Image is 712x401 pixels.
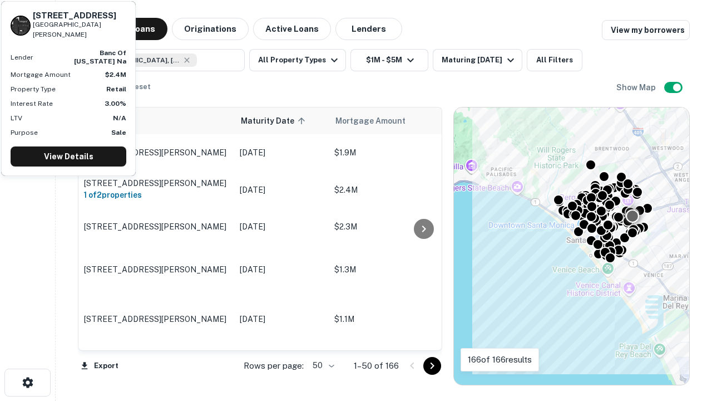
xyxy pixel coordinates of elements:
p: [STREET_ADDRESS][PERSON_NAME] [84,178,229,188]
a: View Details [11,146,126,167]
p: [STREET_ADDRESS][PERSON_NAME] [84,222,229,232]
button: Lenders [335,18,402,40]
th: Location [78,107,234,134]
p: $2.3M [334,221,446,233]
p: [STREET_ADDRESS][PERSON_NAME] [84,148,229,158]
strong: 3.00% [105,100,126,107]
button: Maturing [DATE] [433,49,522,71]
strong: Retail [106,85,126,93]
button: Reset [122,76,158,98]
h6: [STREET_ADDRESS] [33,11,126,21]
p: [STREET_ADDRESS][PERSON_NAME] [84,265,229,275]
p: Property Type [11,84,56,94]
button: $1M - $5M [350,49,428,71]
p: $1.1M [334,313,446,325]
button: Originations [172,18,249,40]
p: $2.4M [334,184,446,196]
button: Go to next page [423,357,441,375]
div: 0 0 [454,107,689,385]
div: 50 [308,358,336,374]
div: Maturing [DATE] [442,53,517,67]
p: 1–50 of 166 [354,359,399,373]
p: $1.9M [334,146,446,159]
th: Maturity Date [234,107,329,134]
p: Rows per page: [244,359,304,373]
button: Active Loans [253,18,331,40]
p: [GEOGRAPHIC_DATA][PERSON_NAME] [33,19,126,41]
p: [DATE] [240,184,323,196]
strong: N/A [113,114,126,122]
strong: banc of [US_STATE] na [74,49,126,65]
p: [DATE] [240,263,323,276]
p: $1.3M [334,263,446,276]
p: Lender [11,52,33,62]
p: Interest Rate [11,99,53,109]
iframe: Chat Widget [656,312,712,365]
strong: $2.4M [105,71,126,79]
a: View my borrowers [602,20,690,40]
p: Purpose [11,128,38,138]
p: [DATE] [240,221,323,233]
h6: 1 of 2 properties [84,189,229,201]
th: Mortgage Amount [329,107,451,134]
button: All Property Types [249,49,346,71]
button: All Filters [527,49,582,71]
p: Mortgage Amount [11,70,71,80]
button: Export [78,358,121,374]
p: 166 of 166 results [468,353,532,366]
p: LTV [11,113,22,123]
p: [DATE] [240,146,323,159]
strong: Sale [111,129,126,136]
p: [STREET_ADDRESS][PERSON_NAME] [84,314,229,324]
span: Maturity Date [241,114,309,128]
span: [GEOGRAPHIC_DATA], [GEOGRAPHIC_DATA], [GEOGRAPHIC_DATA] [97,55,180,65]
h6: Show Map [616,81,657,94]
p: [DATE] [240,313,323,325]
span: Mortgage Amount [335,114,420,128]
